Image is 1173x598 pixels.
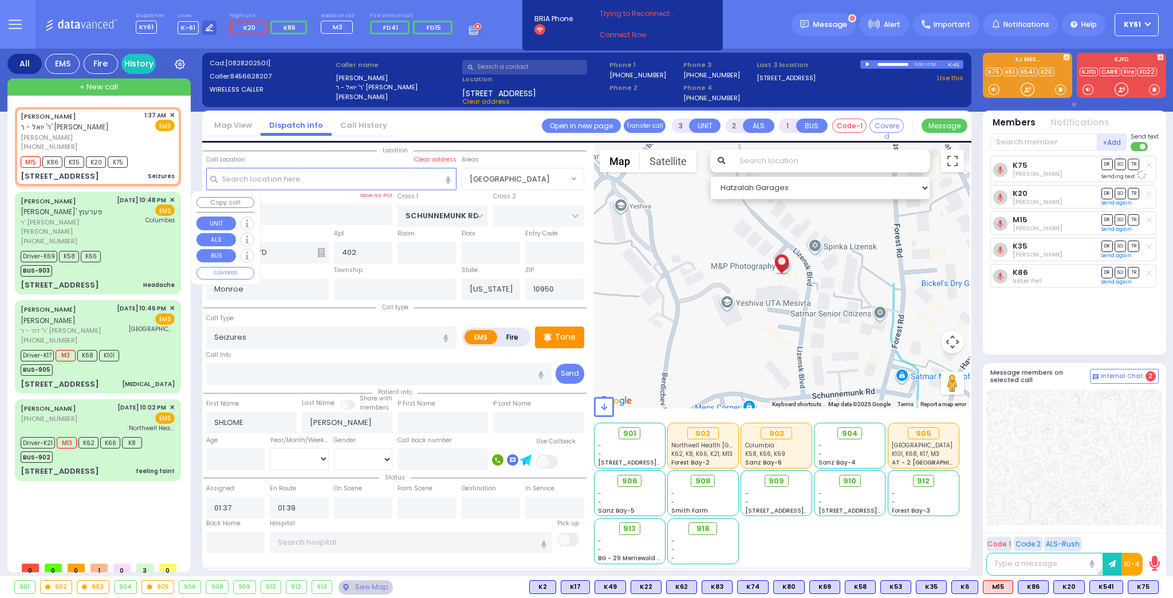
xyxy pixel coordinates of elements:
span: Sending text [1101,173,1148,180]
label: Apt [334,229,344,238]
span: Mount Sinai [892,441,952,450]
span: Driver-K17 [21,350,54,361]
div: 910 [261,581,281,593]
label: En Route [270,484,296,493]
span: K20 [86,156,106,168]
label: Caller: [210,72,332,81]
label: State [462,266,478,275]
span: DR [1101,214,1113,225]
a: K20 [1038,68,1054,76]
div: [STREET_ADDRESS] [21,171,99,182]
div: 913 [312,581,332,593]
span: Yona Dovid Perl [1013,198,1062,206]
div: BLS [1053,580,1085,594]
input: Search a contact [462,60,587,74]
span: Internal Chat [1101,372,1143,380]
span: + New call [80,81,118,93]
label: Clear address [414,155,456,164]
label: Cross 1 [397,192,418,201]
span: [0828202501] [225,58,270,68]
label: Call Location [206,155,245,164]
span: Phone 2 [609,83,679,93]
button: Code 2 [1014,537,1042,551]
input: Search location [732,149,930,172]
span: K86 [284,23,296,32]
span: Important [934,19,970,30]
label: Fire units on call [370,13,456,19]
a: Map View [206,120,261,131]
button: Internal Chat 2 [1090,369,1159,384]
span: K75 [108,156,128,168]
button: Notifications [1050,116,1109,129]
p: Tone [555,331,576,343]
div: Year/Month/Week/Day [270,436,329,445]
span: Phone 4 [683,83,753,93]
span: Berish Feldman [1013,250,1062,259]
a: Call History [332,120,396,131]
span: 3 [136,564,153,572]
button: Show satellite imagery [640,149,696,172]
button: KY61 [1115,13,1159,36]
label: Call Info [206,351,231,360]
span: EMS [155,204,175,216]
div: 904 [115,581,137,593]
label: Lines [178,13,217,19]
a: FD22 [1137,68,1157,76]
label: Use Callback [536,437,576,446]
span: Clear address [462,97,510,106]
label: Gender [334,436,356,445]
span: Phone 3 [683,60,753,70]
span: 8456628207 [230,72,271,81]
a: K35 [1013,242,1028,250]
button: Toggle fullscreen view [941,149,964,172]
div: BLS [809,580,840,594]
span: Phone 1 [609,60,679,70]
div: [STREET_ADDRESS] [21,379,99,390]
span: Help [1081,19,1097,30]
a: Send again [1101,278,1132,285]
div: SHLOME LEFKOWITZ [771,242,792,276]
span: - [818,441,822,450]
span: ✕ [170,111,175,120]
a: [PERSON_NAME] [21,196,76,206]
a: Dispatch info [261,120,332,131]
img: comment-alt.png [1093,374,1099,380]
span: K-61 [178,21,199,34]
div: feeling faint [136,467,175,475]
label: Last Name [302,399,334,408]
span: EMS [155,120,175,131]
label: First Name [206,399,239,408]
span: SO [1115,159,1126,170]
label: Fire [497,330,529,344]
label: [PERSON_NAME] [336,92,458,102]
span: TR [1128,267,1139,278]
label: Medic on call [321,13,357,19]
span: K68 [77,350,97,361]
button: Message [922,119,967,133]
span: SO [1115,241,1126,251]
span: 0 [45,564,62,572]
span: - [598,441,601,450]
div: 903 [761,427,792,440]
span: TR [1128,241,1139,251]
button: Covered [869,119,904,133]
span: K20 [243,23,255,32]
div: 909 [234,581,255,593]
span: Driver-K69 [21,251,57,262]
span: K58 [59,251,79,262]
button: Members [993,116,1036,129]
span: 0 [159,564,176,572]
a: K86 [1013,268,1028,277]
div: 0:50 [927,58,937,71]
label: Pick up [557,519,579,528]
button: Transfer call [624,119,666,133]
button: COVERED [196,267,254,280]
label: Cad: [210,58,332,68]
span: KY61 [136,21,157,34]
label: [PHONE_NUMBER] [683,93,740,102]
label: Township [334,266,363,275]
div: BLS [666,580,697,594]
div: 906 [179,581,201,593]
a: Use this [937,73,963,83]
span: K66 [100,437,120,448]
